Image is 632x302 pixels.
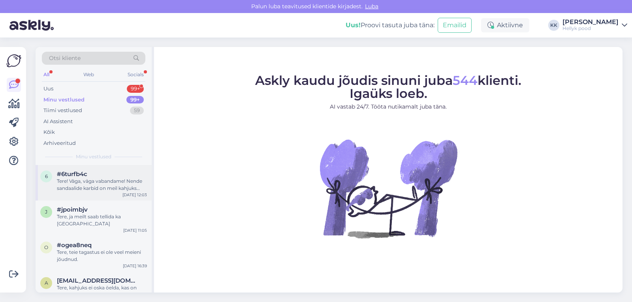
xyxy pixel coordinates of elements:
[453,73,478,88] span: 544
[43,128,55,136] div: Kõik
[42,69,51,80] div: All
[43,139,76,147] div: Arhiveeritud
[44,244,48,250] span: o
[127,85,144,93] div: 99+
[438,18,472,33] button: Emailid
[363,3,381,10] span: Luba
[49,54,81,62] span: Otsi kliente
[562,19,627,32] a: [PERSON_NAME]Hellyk pood
[43,96,85,104] div: Minu vestlused
[548,20,559,31] div: KK
[57,206,88,213] span: #jpoimbjv
[43,118,73,126] div: AI Assistent
[57,213,147,227] div: Tere, ja meilt saab tellida ka [GEOGRAPHIC_DATA]
[122,192,147,198] div: [DATE] 12:03
[45,209,47,215] span: j
[126,96,144,104] div: 99+
[57,249,147,263] div: Tere, teie tagastus ei ole veel meieni jõudnud.
[255,103,521,111] p: AI vastab 24/7. Tööta nutikamalt juba täna.
[45,173,48,179] span: 6
[562,19,619,25] div: [PERSON_NAME]
[123,227,147,233] div: [DATE] 11:05
[57,242,92,249] span: #ogea8neq
[126,69,145,80] div: Socials
[57,171,87,178] span: #6turfb4c
[255,73,521,101] span: Askly kaudu jõudis sinuni juba klienti. Igaüks loeb.
[562,25,619,32] div: Hellyk pood
[130,107,144,114] div: 59
[82,69,96,80] div: Web
[6,53,21,68] img: Askly Logo
[317,117,459,259] img: No Chat active
[481,18,529,32] div: Aktiivne
[123,263,147,269] div: [DATE] 16:39
[57,284,147,298] div: Tere, kahjuks ei oska öelda, kas on juurde tulemas.
[57,277,139,284] span: am.chitchyan@gmail.com
[43,107,82,114] div: Tiimi vestlused
[45,280,48,286] span: a
[76,153,111,160] span: Minu vestlused
[346,21,434,30] div: Proovi tasuta juba täna:
[43,85,53,93] div: Uus
[346,21,361,29] b: Uus!
[57,178,147,192] div: Tere! Väga, väga vabandame! Nende sandaalide karbid on meil kahjuks kuidagi sassi läinud. [PERSON...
